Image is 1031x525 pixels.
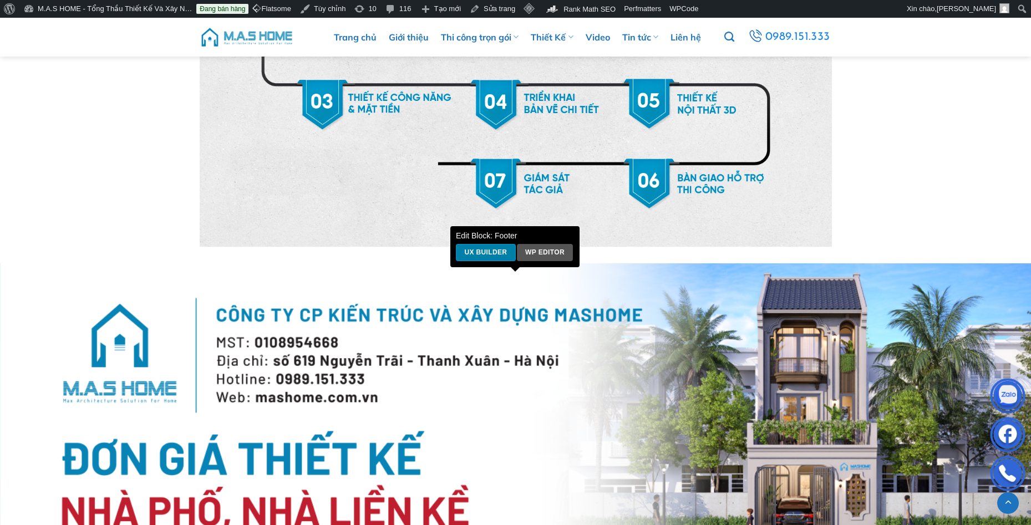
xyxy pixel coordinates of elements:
[991,381,1024,414] img: Zalo
[389,18,429,57] a: Giới thiệu
[586,18,610,57] a: Video
[456,244,516,261] a: UX Builder
[451,227,578,266] div: Edit Block: Footer
[531,18,573,57] a: Thiết Kế
[746,27,831,47] a: 0989.151.333
[334,18,377,57] a: Trang chủ
[517,244,573,261] a: WP Editor
[196,4,248,14] a: Đang bán hàng
[671,18,701,57] a: Liên hệ
[622,18,658,57] a: Tin tức
[200,21,294,54] img: M.A.S HOME – Tổng Thầu Thiết Kế Và Xây Nhà Trọn Gói
[563,5,616,13] span: Rank Math SEO
[997,492,1019,514] a: Lên đầu trang
[765,28,830,47] span: 0989.151.333
[937,4,996,13] span: [PERSON_NAME]
[991,420,1024,453] img: Facebook
[724,26,734,49] a: Tìm kiếm
[991,458,1024,492] img: Phone
[441,18,519,57] a: Thi công trọn gói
